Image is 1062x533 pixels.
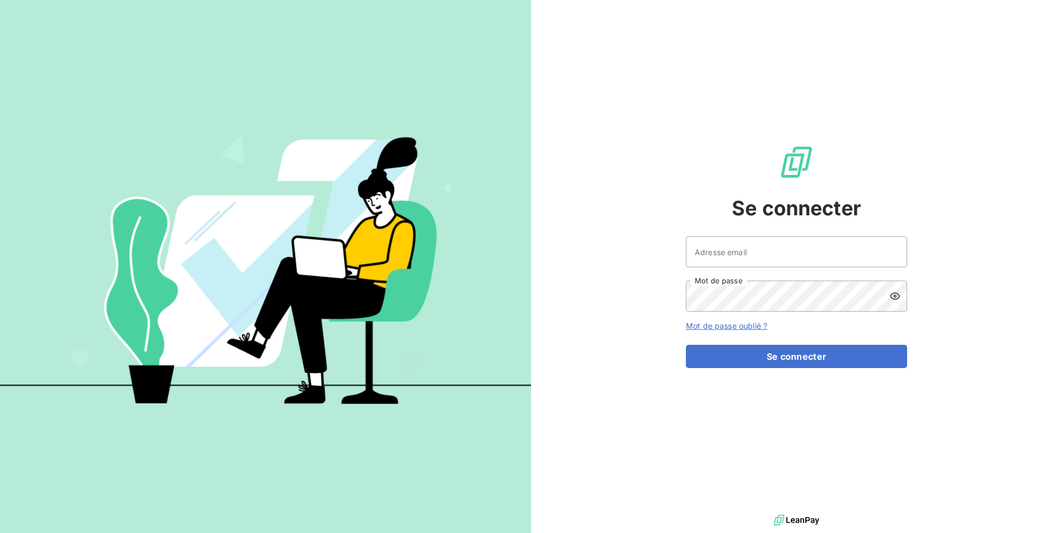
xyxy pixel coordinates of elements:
[686,236,907,267] input: placeholder
[686,321,767,330] a: Mot de passe oublié ?
[732,193,861,223] span: Se connecter
[774,512,819,529] img: logo
[686,345,907,368] button: Se connecter
[779,144,814,180] img: Logo LeanPay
